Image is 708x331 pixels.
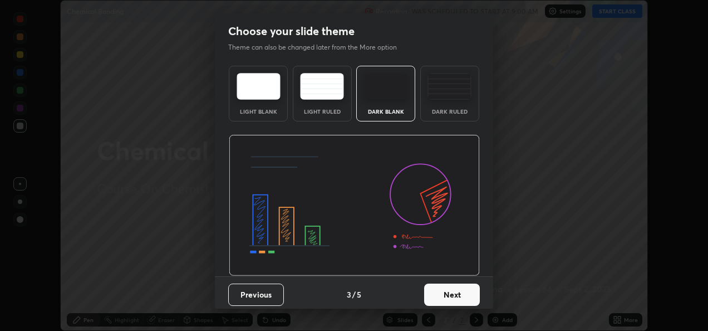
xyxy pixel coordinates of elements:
h4: 3 [347,289,351,300]
button: Next [424,284,480,306]
h4: 5 [357,289,361,300]
img: lightRuledTheme.5fabf969.svg [300,73,344,100]
div: Light Blank [236,109,281,114]
img: lightTheme.e5ed3b09.svg [237,73,281,100]
img: darkThemeBanner.d06ce4a2.svg [229,135,480,276]
h4: / [352,289,356,300]
div: Dark Blank [363,109,408,114]
img: darkRuledTheme.de295e13.svg [427,73,471,100]
div: Dark Ruled [427,109,472,114]
button: Previous [228,284,284,306]
p: Theme can also be changed later from the More option [228,42,409,52]
h2: Choose your slide theme [228,24,355,38]
img: darkTheme.f0cc69e5.svg [364,73,408,100]
div: Light Ruled [300,109,345,114]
